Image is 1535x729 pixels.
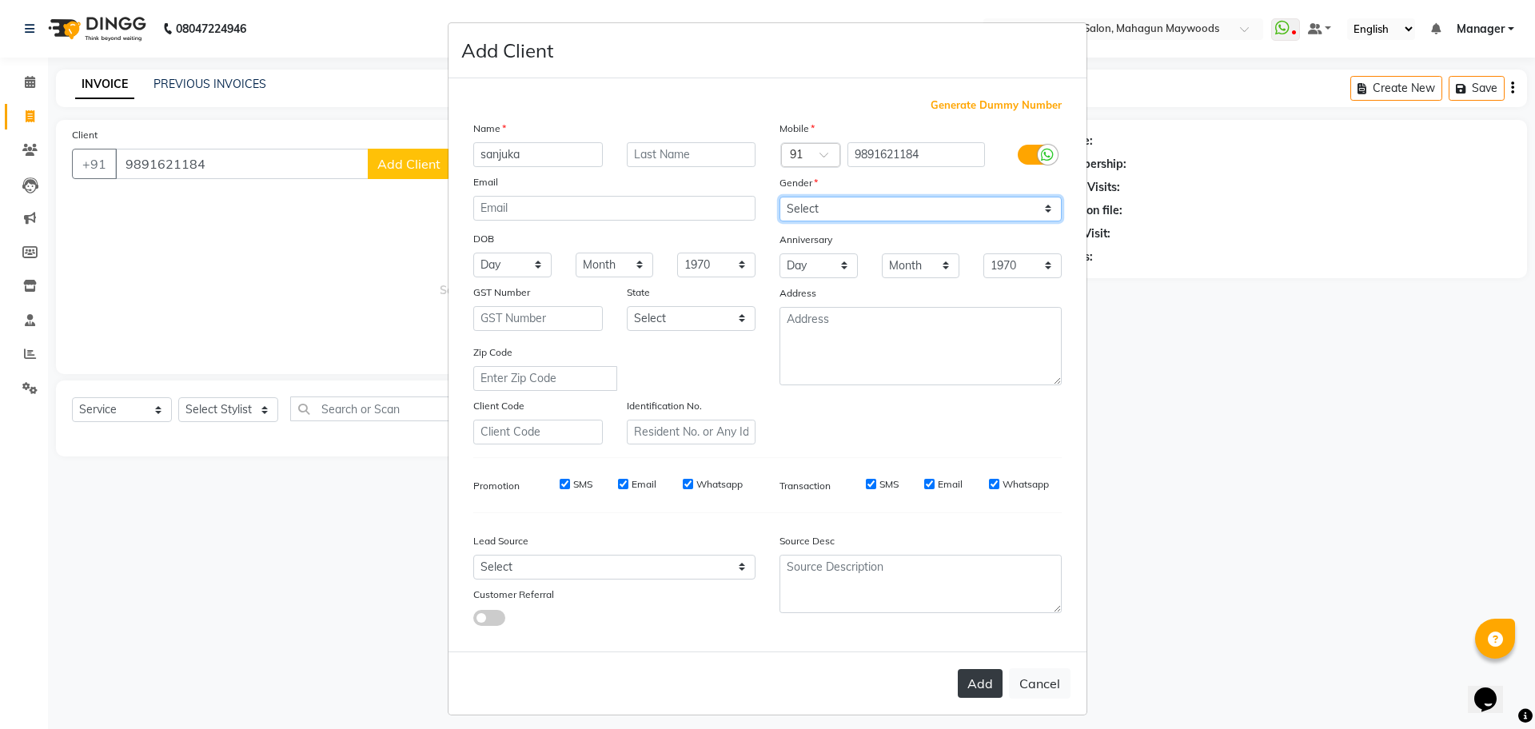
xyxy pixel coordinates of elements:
[473,175,498,189] label: Email
[473,121,506,136] label: Name
[473,366,617,391] input: Enter Zip Code
[779,233,832,247] label: Anniversary
[1468,665,1519,713] iframe: chat widget
[627,399,702,413] label: Identification No.
[473,306,603,331] input: GST Number
[1009,668,1071,699] button: Cancel
[938,477,963,492] label: Email
[696,477,743,492] label: Whatsapp
[473,399,524,413] label: Client Code
[473,142,603,167] input: First Name
[627,420,756,444] input: Resident No. or Any Id
[473,420,603,444] input: Client Code
[473,588,554,602] label: Customer Referral
[473,534,528,548] label: Lead Source
[573,477,592,492] label: SMS
[627,285,650,300] label: State
[1003,477,1049,492] label: Whatsapp
[779,534,835,548] label: Source Desc
[779,479,831,493] label: Transaction
[779,176,818,190] label: Gender
[473,285,530,300] label: GST Number
[627,142,756,167] input: Last Name
[473,232,494,246] label: DOB
[931,98,1062,114] span: Generate Dummy Number
[473,479,520,493] label: Promotion
[779,286,816,301] label: Address
[779,121,815,136] label: Mobile
[473,345,512,360] label: Zip Code
[879,477,899,492] label: SMS
[958,669,1003,698] button: Add
[461,36,553,65] h4: Add Client
[632,477,656,492] label: Email
[473,196,756,221] input: Email
[847,142,986,167] input: Mobile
